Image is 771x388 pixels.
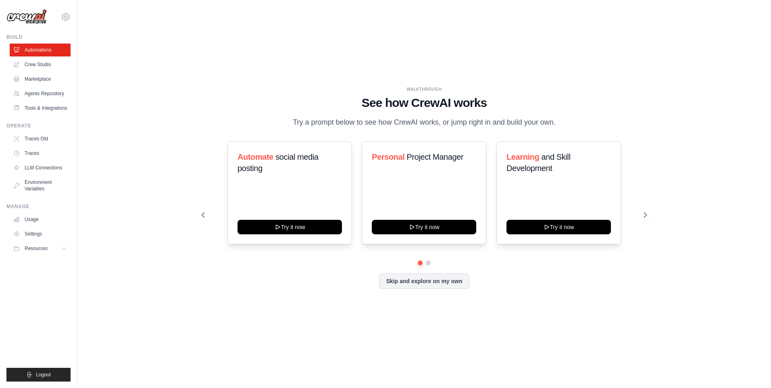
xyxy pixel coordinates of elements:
a: Agents Repository [10,87,71,100]
a: Environment Variables [10,176,71,195]
span: Logout [36,371,51,378]
span: Learning [506,152,539,161]
img: Logo [6,9,47,25]
a: Marketplace [10,73,71,86]
div: Build [6,34,71,40]
p: Try a prompt below to see how CrewAI works, or jump right in and build your own. [289,117,560,128]
button: Try it now [238,220,342,234]
button: Try it now [506,220,611,234]
span: social media posting [238,152,319,173]
button: Skip and explore on my own [379,273,469,289]
span: Automate [238,152,273,161]
span: Personal [372,152,404,161]
span: Resources [25,245,48,252]
button: Try it now [372,220,476,234]
a: Tools & Integrations [10,102,71,115]
a: Settings [10,227,71,240]
a: Traces Old [10,132,71,145]
h1: See how CrewAI works [202,96,647,110]
div: Manage [6,203,71,210]
div: WALKTHROUGH [202,86,647,92]
a: Traces [10,147,71,160]
a: Automations [10,44,71,56]
span: Project Manager [407,152,464,161]
a: Usage [10,213,71,226]
button: Logout [6,368,71,382]
span: and Skill Development [506,152,570,173]
button: Resources [10,242,71,255]
div: Operate [6,123,71,129]
a: Crew Studio [10,58,71,71]
a: LLM Connections [10,161,71,174]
